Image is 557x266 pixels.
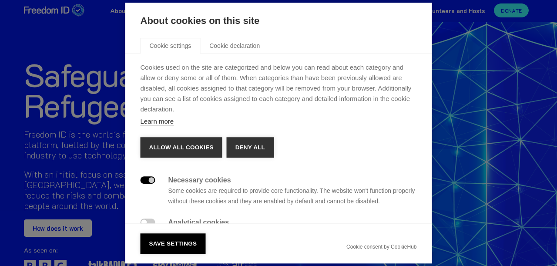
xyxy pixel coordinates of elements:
a: Cookie settings [141,38,201,54]
button: Deny all [227,137,274,158]
strong: Analytical cookies [168,219,229,226]
a: Cookie declaration [200,38,269,54]
a: Cookie consent by CookieHub [346,244,416,250]
p: Cookies used on the site are categorized and below you can read about each category and allow or ... [141,62,417,114]
button: Allow all cookies [141,137,222,158]
strong: Necessary cookies [168,176,231,184]
button: Save settings [141,233,206,254]
label:  [141,176,155,184]
a: Learn more [141,118,174,125]
strong: About cookies on this site [141,15,260,26]
label:  [141,219,155,226]
p: Some cookies are required to provide core functionality. The website won't function properly with... [168,185,417,206]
